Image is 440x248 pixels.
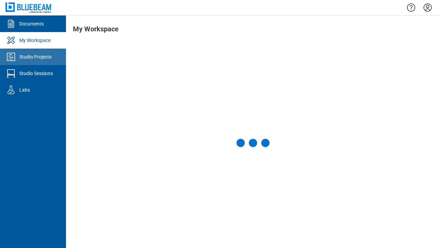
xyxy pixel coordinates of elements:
svg: Studio Projects [5,51,16,62]
button: Settings [422,2,433,13]
div: Studio Sessions [19,70,53,77]
div: Studio Projects [19,53,52,60]
svg: Labs [5,84,16,95]
div: Documents [19,20,44,27]
div: My Workspace [19,37,51,44]
h1: My Workspace [73,25,119,36]
svg: My Workspace [5,35,16,46]
div: Loading My Workspace [236,139,269,147]
div: Labs [19,86,30,93]
img: Bluebeam, Inc. [5,2,52,12]
svg: Studio Sessions [5,68,16,79]
svg: Documents [5,18,16,29]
